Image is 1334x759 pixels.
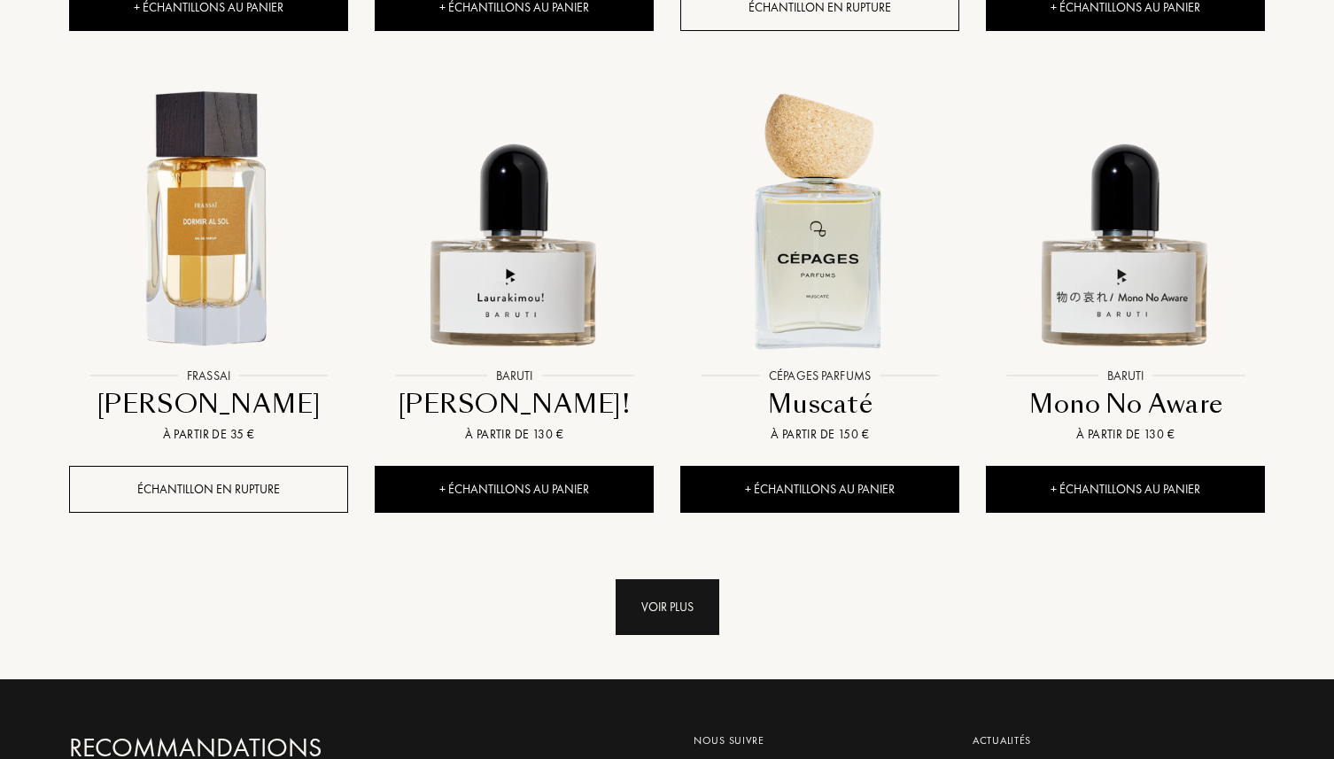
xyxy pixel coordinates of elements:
[375,62,654,466] a: Laurakimou! BarutiBaruti[PERSON_NAME]!À partir de 130 €
[680,62,959,466] a: Muscaté Cépages ParfumsCépages ParfumsMuscatéÀ partir de 150 €
[986,62,1265,466] a: Mono No Aware BarutiBarutiMono No AwareÀ partir de 130 €
[986,466,1265,513] div: + Échantillons au panier
[76,425,341,444] div: À partir de 35 €
[694,732,946,748] div: Nous suivre
[687,425,952,444] div: À partir de 150 €
[376,81,652,357] img: Laurakimou! Baruti
[69,466,348,513] div: Échantillon en rupture
[69,62,348,466] a: Dormir Al Sol FrassaiFrassai[PERSON_NAME]À partir de 35 €
[993,425,1258,444] div: À partir de 130 €
[680,466,959,513] div: + Échantillons au panier
[375,466,654,513] div: + Échantillons au panier
[682,81,958,357] img: Muscaté Cépages Parfums
[616,579,719,635] div: Voir plus
[988,81,1263,357] img: Mono No Aware Baruti
[71,81,346,357] img: Dormir Al Sol Frassai
[973,732,1252,748] div: Actualités
[382,425,647,444] div: À partir de 130 €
